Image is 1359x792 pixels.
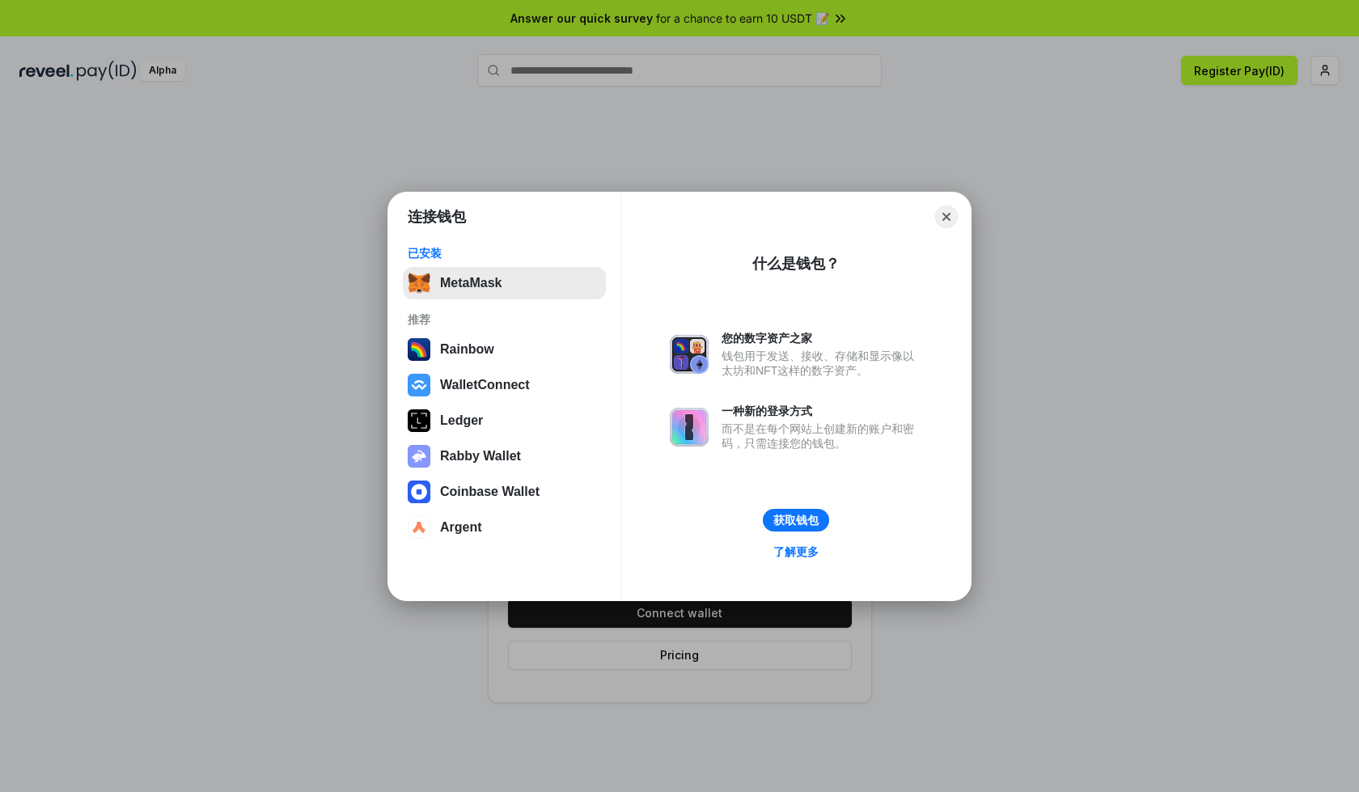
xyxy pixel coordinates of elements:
[670,335,709,374] img: svg+xml,%3Csvg%20xmlns%3D%22http%3A%2F%2Fwww.w3.org%2F2000%2Fsvg%22%20fill%3D%22none%22%20viewBox...
[408,338,430,361] img: svg+xml,%3Csvg%20width%3D%22120%22%20height%3D%22120%22%20viewBox%3D%220%200%20120%20120%22%20fil...
[440,413,483,428] div: Ledger
[752,254,840,273] div: 什么是钱包？
[403,404,606,437] button: Ledger
[408,481,430,503] img: svg+xml,%3Csvg%20width%3D%2228%22%20height%3D%2228%22%20viewBox%3D%220%200%2028%2028%22%20fill%3D...
[408,272,430,294] img: svg+xml,%3Csvg%20fill%3D%22none%22%20height%3D%2233%22%20viewBox%3D%220%200%2035%2033%22%20width%...
[722,349,922,378] div: 钱包用于发送、接收、存储和显示像以太坊和NFT这样的数字资产。
[722,331,922,345] div: 您的数字资产之家
[722,404,922,418] div: 一种新的登录方式
[773,513,819,527] div: 获取钱包
[935,205,958,228] button: Close
[408,516,430,539] img: svg+xml,%3Csvg%20width%3D%2228%22%20height%3D%2228%22%20viewBox%3D%220%200%2028%2028%22%20fill%3D...
[722,421,922,451] div: 而不是在每个网站上创建新的账户和密码，只需连接您的钱包。
[408,374,430,396] img: svg+xml,%3Csvg%20width%3D%2228%22%20height%3D%2228%22%20viewBox%3D%220%200%2028%2028%22%20fill%3D...
[440,276,502,290] div: MetaMask
[763,509,829,532] button: 获取钱包
[670,408,709,447] img: svg+xml,%3Csvg%20xmlns%3D%22http%3A%2F%2Fwww.w3.org%2F2000%2Fsvg%22%20fill%3D%22none%22%20viewBox...
[403,333,606,366] button: Rainbow
[440,342,494,357] div: Rainbow
[403,476,606,508] button: Coinbase Wallet
[403,440,606,472] button: Rabby Wallet
[403,511,606,544] button: Argent
[440,449,521,464] div: Rabby Wallet
[764,541,828,562] a: 了解更多
[440,520,482,535] div: Argent
[403,369,606,401] button: WalletConnect
[440,485,540,499] div: Coinbase Wallet
[408,409,430,432] img: svg+xml,%3Csvg%20xmlns%3D%22http%3A%2F%2Fwww.w3.org%2F2000%2Fsvg%22%20width%3D%2228%22%20height%3...
[408,207,466,227] h1: 连接钱包
[403,267,606,299] button: MetaMask
[408,445,430,468] img: svg+xml,%3Csvg%20xmlns%3D%22http%3A%2F%2Fwww.w3.org%2F2000%2Fsvg%22%20fill%3D%22none%22%20viewBox...
[408,312,601,327] div: 推荐
[773,544,819,559] div: 了解更多
[408,246,601,260] div: 已安装
[440,378,530,392] div: WalletConnect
